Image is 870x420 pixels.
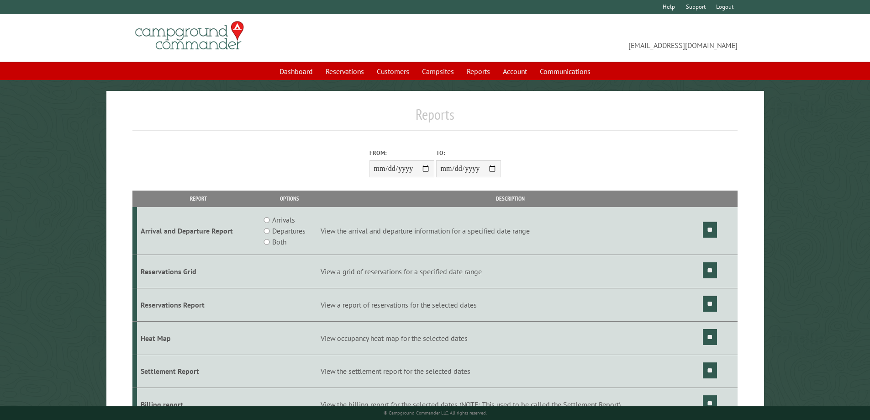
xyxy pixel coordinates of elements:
[497,63,533,80] a: Account
[417,63,459,80] a: Campsites
[369,149,434,157] label: From:
[319,321,701,355] td: View occupancy heat map for the selected dates
[436,149,501,157] label: To:
[132,18,247,53] img: Campground Commander
[137,207,260,255] td: Arrival and Departure Report
[137,321,260,355] td: Heat Map
[461,63,496,80] a: Reports
[137,191,260,207] th: Report
[319,255,701,288] td: View a grid of reservations for a specified date range
[384,410,487,416] small: © Campground Commander LLC. All rights reserved.
[272,214,295,225] label: Arrivals
[259,191,319,207] th: Options
[319,207,701,255] td: View the arrival and departure information for a specified date range
[274,63,318,80] a: Dashboard
[435,25,738,51] span: [EMAIL_ADDRESS][DOMAIN_NAME]
[272,225,306,236] label: Departures
[319,355,701,388] td: View the settlement report for the selected dates
[272,236,286,247] label: Both
[319,288,701,321] td: View a report of reservations for the selected dates
[137,355,260,388] td: Settlement Report
[137,288,260,321] td: Reservations Report
[534,63,596,80] a: Communications
[137,255,260,288] td: Reservations Grid
[319,191,701,207] th: Description
[371,63,415,80] a: Customers
[132,106,738,131] h1: Reports
[320,63,369,80] a: Reservations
